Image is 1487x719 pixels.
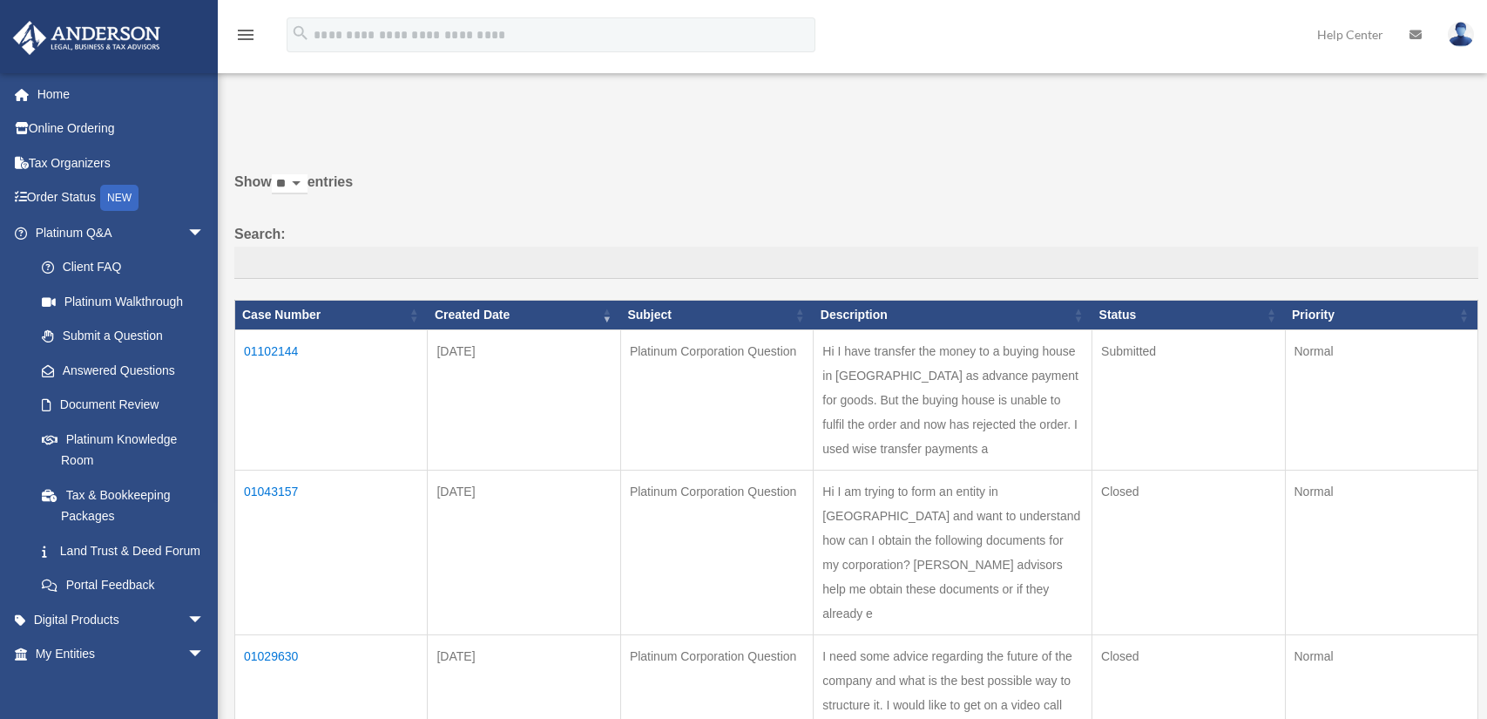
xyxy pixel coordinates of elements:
[272,174,308,194] select: Showentries
[12,602,231,637] a: Digital Productsarrow_drop_down
[187,602,222,638] span: arrow_drop_down
[24,353,213,388] a: Answered Questions
[814,471,1092,635] td: Hi I am trying to form an entity in [GEOGRAPHIC_DATA] and want to understand how can I obtain the...
[1092,301,1285,330] th: Status: activate to sort column ascending
[620,471,813,635] td: Platinum Corporation Question
[234,247,1478,280] input: Search:
[1285,301,1478,330] th: Priority: activate to sort column ascending
[234,222,1478,280] label: Search:
[24,388,222,423] a: Document Review
[24,568,222,603] a: Portal Feedback
[291,24,310,43] i: search
[12,146,231,180] a: Tax Organizers
[428,471,620,635] td: [DATE]
[12,215,222,250] a: Platinum Q&Aarrow_drop_down
[24,319,222,354] a: Submit a Question
[235,471,428,635] td: 01043157
[187,215,222,251] span: arrow_drop_down
[12,112,231,146] a: Online Ordering
[1092,330,1285,471] td: Submitted
[814,301,1092,330] th: Description: activate to sort column ascending
[1448,22,1474,47] img: User Pic
[24,284,222,319] a: Platinum Walkthrough
[187,637,222,673] span: arrow_drop_down
[12,637,231,672] a: My Entitiesarrow_drop_down
[814,330,1092,471] td: Hi I have transfer the money to a buying house in [GEOGRAPHIC_DATA] as advance payment for goods....
[620,301,813,330] th: Subject: activate to sort column ascending
[12,180,231,216] a: Order StatusNEW
[1092,471,1285,635] td: Closed
[235,301,428,330] th: Case Number: activate to sort column ascending
[428,330,620,471] td: [DATE]
[428,301,620,330] th: Created Date: activate to sort column ascending
[24,533,222,568] a: Land Trust & Deed Forum
[24,422,222,478] a: Platinum Knowledge Room
[235,330,428,471] td: 01102144
[1285,471,1478,635] td: Normal
[24,250,222,285] a: Client FAQ
[1285,330,1478,471] td: Normal
[8,21,166,55] img: Anderson Advisors Platinum Portal
[235,31,256,45] a: menu
[100,185,139,211] div: NEW
[12,77,231,112] a: Home
[620,330,813,471] td: Platinum Corporation Question
[234,170,1478,212] label: Show entries
[24,478,222,533] a: Tax & Bookkeeping Packages
[235,24,256,45] i: menu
